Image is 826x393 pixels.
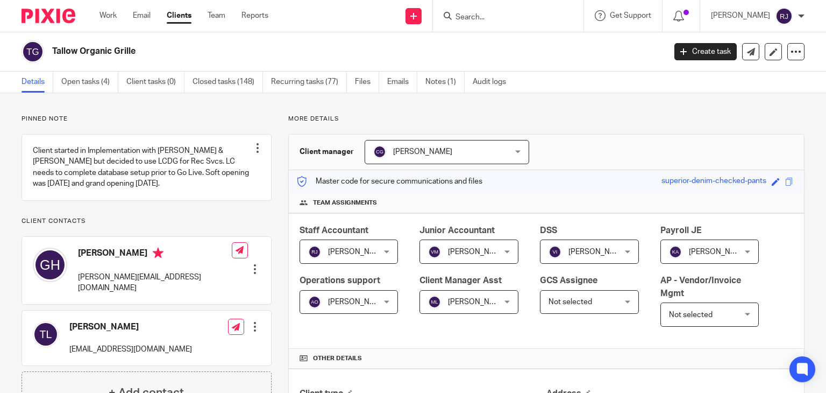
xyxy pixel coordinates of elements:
a: Emails [387,72,417,93]
span: Staff Accountant [300,226,368,235]
span: [PERSON_NAME] [448,298,507,306]
span: [PERSON_NAME] [328,248,387,256]
h3: Client manager [300,146,354,157]
div: superior-denim-checked-pants [661,176,766,188]
p: [EMAIL_ADDRESS][DOMAIN_NAME] [69,344,192,355]
a: Create task [674,43,737,60]
img: svg%3E [775,8,793,25]
span: [PERSON_NAME] [689,248,748,256]
a: Files [355,72,379,93]
span: Payroll JE [660,226,702,235]
span: Operations support [300,276,380,285]
img: svg%3E [549,245,561,258]
p: Pinned note [22,115,272,123]
a: Open tasks (4) [61,72,118,93]
span: Client Manager Asst [419,276,502,285]
img: svg%3E [373,145,386,158]
img: svg%3E [33,321,59,347]
input: Search [454,13,551,23]
img: Pixie [22,9,75,23]
span: Not selected [669,311,713,319]
h4: [PERSON_NAME] [78,248,232,261]
span: Not selected [549,298,592,306]
span: [PERSON_NAME] [328,298,387,306]
span: Other details [313,354,362,363]
span: Get Support [610,12,651,19]
p: Client contacts [22,217,272,226]
img: svg%3E [669,245,682,258]
span: Team assignments [313,199,377,207]
a: Work [99,10,117,21]
a: Notes (1) [425,72,465,93]
span: AP - Vendor/Invoice Mgmt [660,276,741,297]
a: Recurring tasks (77) [271,72,347,93]
img: svg%3E [33,248,67,282]
img: svg%3E [428,245,441,258]
a: Client tasks (0) [126,72,184,93]
a: Closed tasks (148) [193,72,263,93]
span: [PERSON_NAME] [568,248,628,256]
span: DSS [540,226,557,235]
p: [PERSON_NAME][EMAIL_ADDRESS][DOMAIN_NAME] [78,272,232,294]
i: Primary [153,248,163,258]
img: svg%3E [22,40,44,63]
a: Clients [167,10,191,21]
p: [PERSON_NAME] [711,10,770,21]
img: svg%3E [308,296,321,308]
span: Junior Accountant [419,226,495,235]
img: svg%3E [428,296,441,308]
span: GCS Assignee [540,276,597,285]
h4: [PERSON_NAME] [69,321,192,333]
a: Reports [241,10,268,21]
a: Email [133,10,151,21]
a: Details [22,72,53,93]
a: Team [208,10,225,21]
a: Audit logs [473,72,514,93]
p: Master code for secure communications and files [297,176,482,187]
span: [PERSON_NAME] [448,248,507,256]
img: svg%3E [308,245,321,258]
span: [PERSON_NAME] [393,148,452,156]
p: More details [288,115,804,123]
h2: Tallow Organic Grille [52,46,537,57]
